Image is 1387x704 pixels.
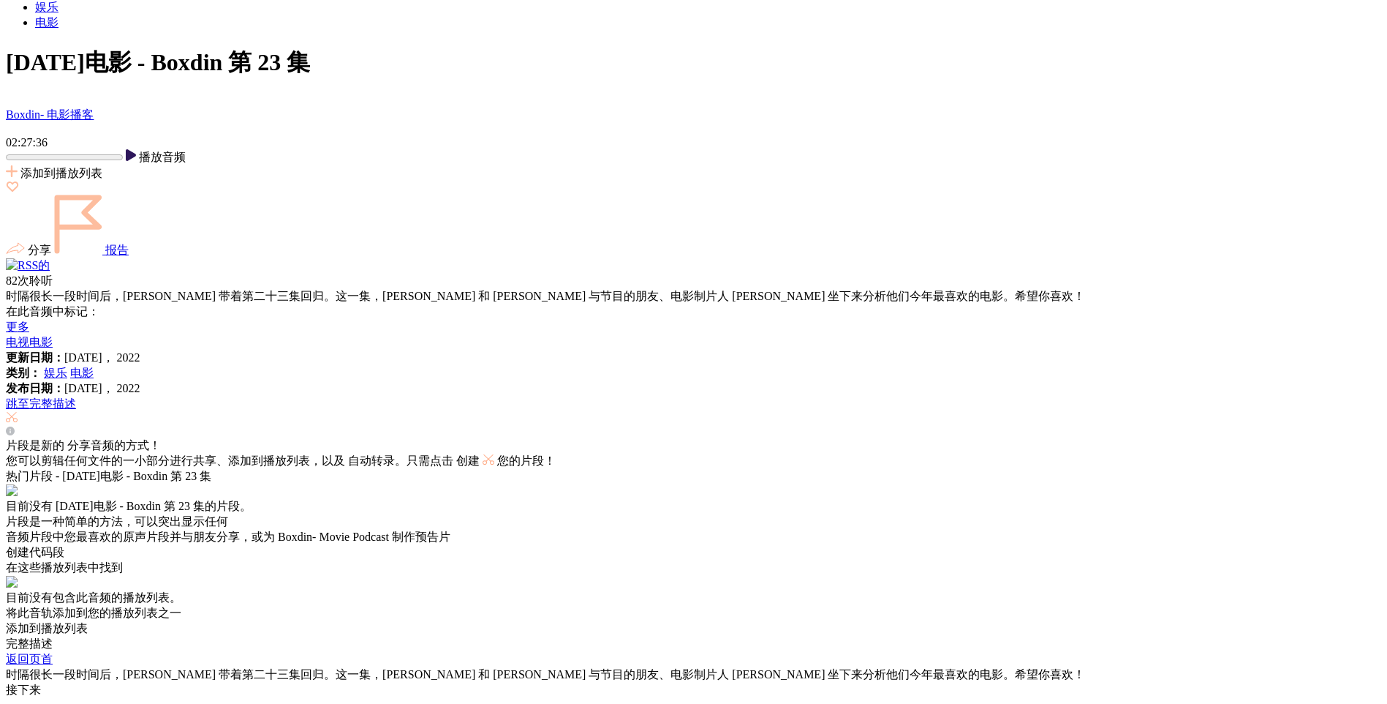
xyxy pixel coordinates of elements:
[6,438,1381,454] div: 片段是新的 分享音频的方式！
[6,683,1381,698] div: 接下来
[6,484,18,496] img: placeholder_snippet.svg
[70,367,94,379] a: 电影
[6,321,29,333] a: 更多
[35,16,58,29] a: 电影
[6,561,1381,576] div: 在这些播放列表中找到
[6,499,1381,514] div: 目前没有 [DATE]电影 - Boxdin 第 23 集的片段。
[6,546,64,558] span: 创建代码段
[6,382,64,394] strong: 发布日期：
[6,397,76,410] a: 跳至完整描述
[6,136,1381,149] div: 02:27:36
[54,244,129,256] a: 报告
[139,151,186,163] span: 播放音频
[6,47,1381,79] h1: [DATE]电影 - Boxdin 第 23 集
[6,514,1381,545] div: 片段是一种简单的方法，可以突出显示任何 音频片段中您最喜欢的原声片段并与朋友分享，或为 Boxdin- Movie Podcast 制作预告片
[6,382,140,394] font: [DATE]， 2022
[6,454,1381,469] div: 您可以剪辑任何文件的一小部分进行共享、添加到播放列表，以及 自动转录。只需点击 创建 您的片段！
[6,351,64,364] strong: 更新日期：
[105,244,129,256] span: 报告
[6,304,1381,320] div: 在此音频中标记：
[6,470,211,482] font: 热门片段 - [DATE]电影 - Boxdin 第 23 集
[6,274,53,287] font: 82
[20,167,102,179] span: 添加到播放列表
[44,367,67,379] a: 娱乐
[6,351,140,364] font: [DATE]， 2022
[6,622,88,634] span: 添加到播放列表
[6,367,41,379] strong: 类别：
[35,1,58,13] a: 娱乐
[6,606,1381,621] div: 将此音轨添加到您的播放列表之一
[18,274,53,287] span: 次聆听
[6,591,1381,606] div: 目前没有包含此音频的播放列表。
[6,667,1381,683] div: 时隔很长一段时间后，[PERSON_NAME] 带着第二十三集回归。这一集，[PERSON_NAME] 和 [PERSON_NAME] 与节目的朋友、电影制片人 [PERSON_NAME] 坐下...
[6,653,53,665] a: 返回页首
[6,576,18,588] img: placeholder_playlist.svg
[6,258,50,274] img: RSS的
[6,108,94,121] a: Boxdin- 电影播客
[6,336,53,348] a: 电视电影
[6,289,1381,304] div: 时隔很长一段时间后，[PERSON_NAME] 带着第二十三集回归。这一集，[PERSON_NAME] 和 [PERSON_NAME] 与节目的朋友、电影制片人 [PERSON_NAME] 坐下...
[28,244,51,256] span: 分享
[6,637,1381,652] div: 完整描述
